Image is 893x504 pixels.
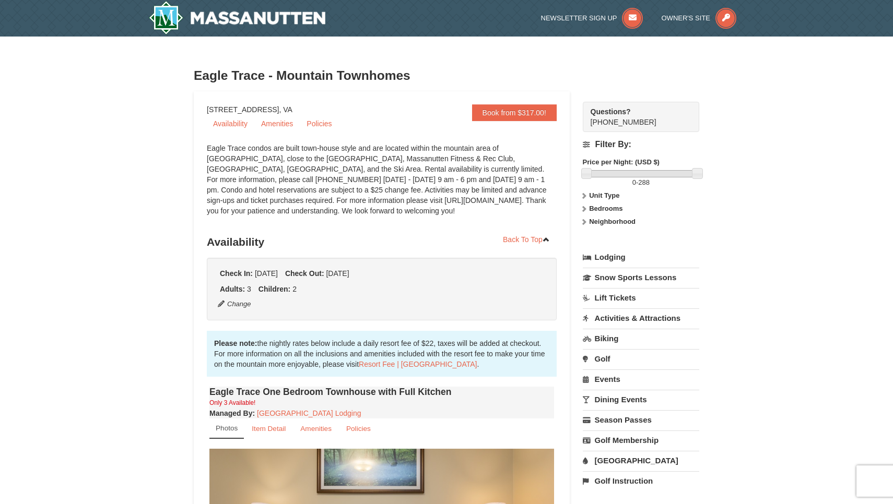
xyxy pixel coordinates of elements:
[285,269,324,278] strong: Check Out:
[247,285,251,293] span: 3
[216,424,238,432] small: Photos
[258,285,290,293] strong: Children:
[583,471,699,490] a: Golf Instruction
[346,425,371,433] small: Policies
[541,14,643,22] a: Newsletter Sign Up
[496,232,557,247] a: Back To Top
[591,106,680,126] span: [PHONE_NUMBER]
[662,14,711,22] span: Owner's Site
[638,178,650,186] span: 288
[300,116,338,131] a: Policies
[217,298,252,310] button: Change
[583,369,699,389] a: Events
[209,409,252,417] span: Managed By
[583,177,699,188] label: -
[255,116,299,131] a: Amenities
[589,218,636,225] strong: Neighborhood
[255,269,278,278] span: [DATE]
[583,410,699,429] a: Season Passes
[209,399,255,406] small: Only 3 Available!
[583,430,699,450] a: Golf Membership
[583,248,699,267] a: Lodging
[207,331,557,377] div: the nightly rates below include a daily resort fee of $22, taxes will be added at checkout. For m...
[583,308,699,328] a: Activities & Attractions
[662,14,737,22] a: Owner's Site
[359,360,477,368] a: Resort Fee | [GEOGRAPHIC_DATA]
[583,288,699,307] a: Lift Tickets
[257,409,361,417] a: [GEOGRAPHIC_DATA] Lodging
[214,339,257,347] strong: Please note:
[326,269,349,278] span: [DATE]
[252,425,286,433] small: Item Detail
[207,116,254,131] a: Availability
[583,268,699,287] a: Snow Sports Lessons
[220,269,253,278] strong: Check In:
[472,104,557,121] a: Book from $317.00!
[632,178,636,186] span: 0
[207,143,557,226] div: Eagle Trace condos are built town-house style and are located within the mountain area of [GEOGRA...
[300,425,332,433] small: Amenities
[209,387,554,397] h4: Eagle Trace One Bedroom Townhouse with Full Kitchen
[583,140,699,149] h4: Filter By:
[589,205,622,212] strong: Bedrooms
[583,390,699,409] a: Dining Events
[583,451,699,470] a: [GEOGRAPHIC_DATA]
[541,14,617,22] span: Newsletter Sign Up
[209,418,244,439] a: Photos
[583,349,699,368] a: Golf
[583,158,660,166] strong: Price per Night: (USD $)
[245,418,292,439] a: Item Detail
[589,191,619,199] strong: Unit Type
[583,329,699,348] a: Biking
[591,107,631,116] strong: Questions?
[292,285,297,293] span: 2
[220,285,245,293] strong: Adults:
[339,418,378,439] a: Policies
[149,1,325,34] a: Massanutten Resort
[207,232,557,253] h3: Availability
[209,409,255,417] strong: :
[194,65,699,86] h3: Eagle Trace - Mountain Townhomes
[293,418,338,439] a: Amenities
[149,1,325,34] img: Massanutten Resort Logo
